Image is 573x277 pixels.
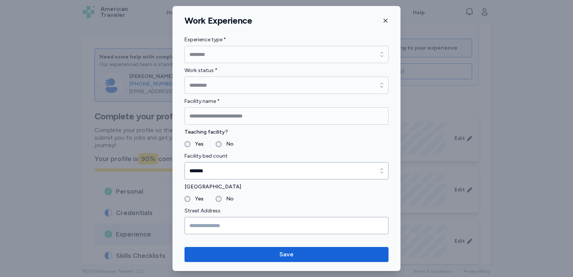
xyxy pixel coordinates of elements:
label: Yes [190,140,204,149]
h1: Work Experience [184,15,252,26]
label: [GEOGRAPHIC_DATA] [184,182,388,191]
input: Facility name * [184,107,388,125]
label: No [222,194,234,203]
label: Facility bed count [184,152,388,161]
button: Save [184,247,388,262]
input: Street Address [184,217,388,234]
label: Work status * [184,66,388,75]
label: Yes [190,194,204,203]
label: Experience type * [184,35,388,44]
label: Street Address [184,206,388,215]
span: Save [279,250,294,259]
label: No [222,140,234,149]
label: City * [184,237,388,246]
label: Facility name * [184,97,388,106]
label: Teaching facility? [184,128,388,137]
